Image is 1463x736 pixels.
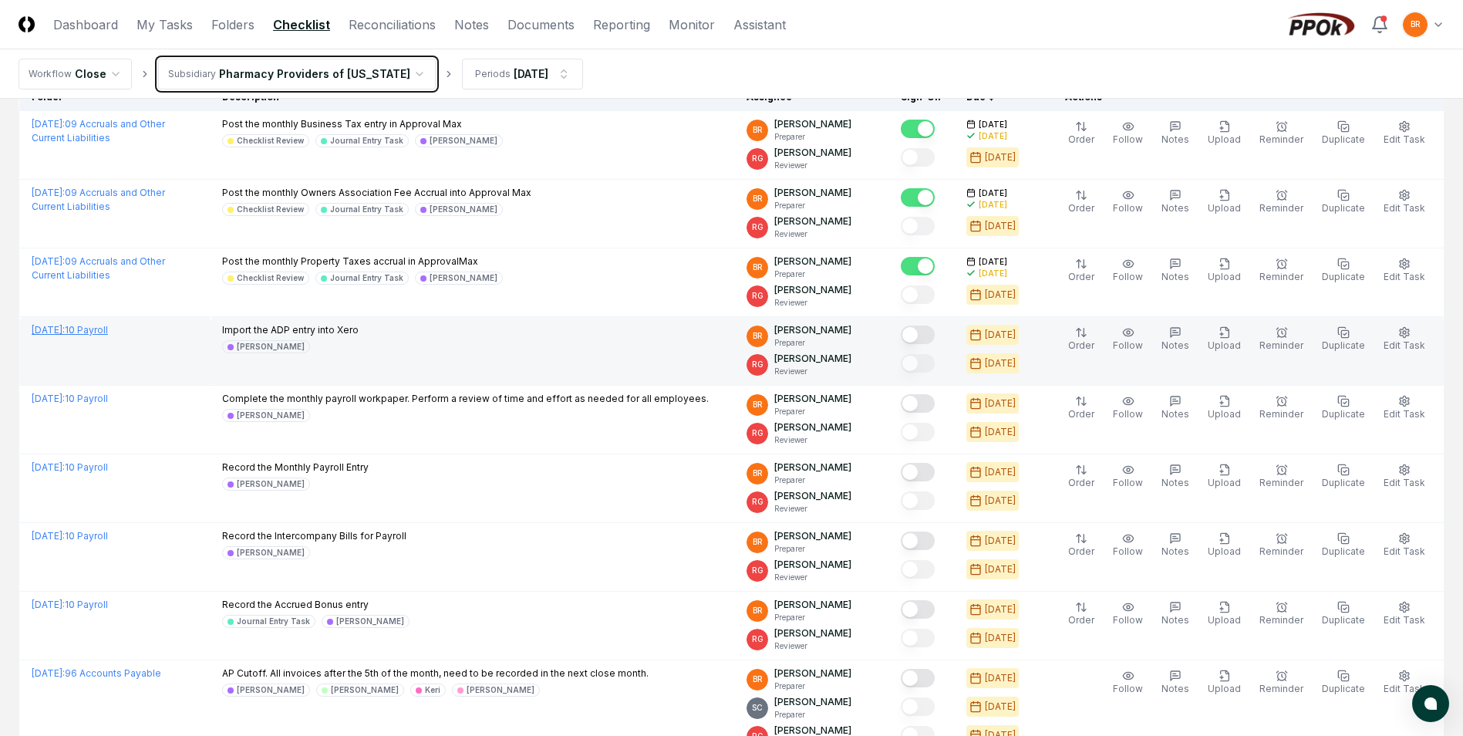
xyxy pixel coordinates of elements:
[774,160,851,171] p: Reviewer
[774,474,851,486] p: Preparer
[752,633,764,645] span: RG
[774,680,851,692] p: Preparer
[774,297,851,309] p: Reviewer
[985,425,1016,439] div: [DATE]
[1208,683,1241,694] span: Upload
[985,631,1016,645] div: [DATE]
[1205,667,1244,699] button: Upload
[1113,477,1143,488] span: Follow
[774,186,851,200] p: [PERSON_NAME]
[901,257,935,275] button: Mark complete
[979,199,1007,211] div: [DATE]
[985,700,1016,714] div: [DATE]
[901,285,935,304] button: Mark complete
[32,393,108,404] a: [DATE]:10 Payroll
[1259,408,1303,420] span: Reminder
[1259,545,1303,557] span: Reminder
[1412,685,1449,722] button: atlas-launcher
[1259,133,1303,145] span: Reminder
[774,695,851,709] p: [PERSON_NAME]
[32,393,65,404] span: [DATE] :
[1113,545,1143,557] span: Follow
[752,496,764,508] span: RG
[1319,598,1368,630] button: Duplicate
[237,272,304,284] div: Checklist Review
[985,219,1016,233] div: [DATE]
[1322,202,1365,214] span: Duplicate
[1110,186,1146,218] button: Follow
[1110,117,1146,150] button: Follow
[774,612,851,623] p: Preparer
[753,468,763,479] span: BR
[753,605,763,616] span: BR
[1068,408,1094,420] span: Order
[1208,477,1241,488] span: Upload
[774,558,851,572] p: [PERSON_NAME]
[774,434,851,446] p: Reviewer
[1322,339,1365,351] span: Duplicate
[454,15,489,34] a: Notes
[1161,271,1189,282] span: Notes
[774,337,851,349] p: Preparer
[1380,461,1428,493] button: Edit Task
[514,66,548,82] div: [DATE]
[753,124,763,136] span: BR
[273,15,330,34] a: Checklist
[774,283,851,297] p: [PERSON_NAME]
[467,684,534,696] div: [PERSON_NAME]
[1208,545,1241,557] span: Upload
[222,117,503,131] p: Post the monthly Business Tax entry in Approval Max
[1158,323,1192,356] button: Notes
[1110,667,1146,699] button: Follow
[1161,545,1189,557] span: Notes
[979,187,1007,199] span: [DATE]
[1380,117,1428,150] button: Edit Task
[1208,408,1241,420] span: Upload
[752,359,764,370] span: RG
[1158,117,1192,150] button: Notes
[331,684,399,696] div: [PERSON_NAME]
[19,16,35,32] img: Logo
[1068,271,1094,282] span: Order
[1205,392,1244,424] button: Upload
[753,674,763,685] span: BR
[774,117,851,131] p: [PERSON_NAME]
[237,478,305,490] div: [PERSON_NAME]
[1319,117,1368,150] button: Duplicate
[901,423,935,441] button: Mark complete
[979,268,1007,279] div: [DATE]
[430,135,497,147] div: [PERSON_NAME]
[1065,186,1097,218] button: Order
[1113,202,1143,214] span: Follow
[475,67,511,81] div: Periods
[774,489,851,503] p: [PERSON_NAME]
[1259,271,1303,282] span: Reminder
[32,118,65,130] span: [DATE] :
[32,667,161,679] a: [DATE]:96 Accounts Payable
[222,598,410,612] p: Record the Accrued Bonus entry
[1161,202,1189,214] span: Notes
[1161,614,1189,626] span: Notes
[1065,323,1097,356] button: Order
[985,494,1016,508] div: [DATE]
[1205,186,1244,218] button: Upload
[774,640,851,652] p: Reviewer
[1161,683,1189,694] span: Notes
[1205,255,1244,287] button: Upload
[1158,461,1192,493] button: Notes
[753,536,763,548] span: BR
[774,366,851,377] p: Reviewer
[1158,392,1192,424] button: Notes
[222,186,531,200] p: Post the monthly Owners Association Fee Accrual into Approval Max
[753,330,763,342] span: BR
[901,354,935,373] button: Mark complete
[774,598,851,612] p: [PERSON_NAME]
[774,131,851,143] p: Preparer
[1256,255,1306,287] button: Reminder
[1158,598,1192,630] button: Notes
[1065,117,1097,150] button: Order
[901,148,935,167] button: Mark complete
[753,193,763,204] span: BR
[32,324,65,336] span: [DATE] :
[1411,19,1421,30] span: BR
